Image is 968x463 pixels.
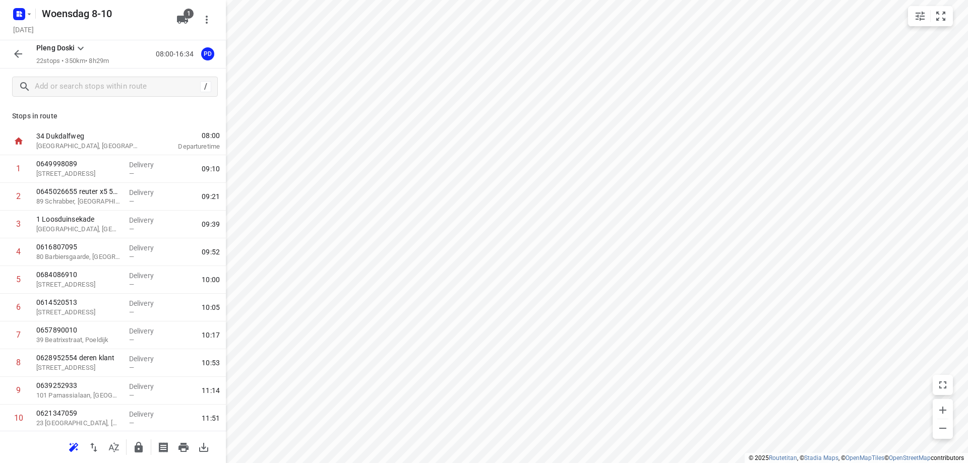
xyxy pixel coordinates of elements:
[16,247,21,256] div: 4
[36,390,121,401] p: 101 Parnassialaan, Hellevoetsluis
[129,281,134,288] span: —
[16,275,21,284] div: 5
[14,413,23,423] div: 10
[769,454,797,461] a: Routetitan
[184,9,194,19] span: 1
[172,10,193,30] button: 1
[16,302,21,312] div: 6
[36,196,121,207] p: 89 Schrabber, [GEOGRAPHIC_DATA]
[129,215,166,225] p: Delivery
[173,442,194,451] span: Print route
[197,10,217,30] button: More
[36,270,121,280] p: 0684086910
[201,47,214,60] div: PD
[129,437,149,457] button: Lock route
[200,81,211,92] div: /
[16,219,21,229] div: 3
[36,224,121,234] p: [GEOGRAPHIC_DATA], [GEOGRAPHIC_DATA]
[64,442,84,451] span: Reoptimize route
[153,142,220,152] p: Departure time
[36,242,121,252] p: 0616807095
[845,454,884,461] a: OpenMapTiles
[38,6,168,22] h5: Woensdag 8-10
[129,381,166,391] p: Delivery
[36,418,121,428] p: 23 Portlandstraat, Rotterdam
[36,297,121,307] p: 0614520513
[84,442,104,451] span: Reverse route
[908,6,953,26] div: small contained button group
[16,385,21,395] div: 9
[202,247,220,257] span: 09:52
[9,24,38,35] h5: [DATE]
[129,419,134,427] span: —
[36,325,121,335] p: 0657890010
[129,308,134,316] span: —
[36,353,121,363] p: 0628952554 deren klant
[129,271,166,281] p: Delivery
[36,380,121,390] p: 0639252933
[129,391,134,399] span: —
[202,302,220,312] span: 10:05
[129,253,134,260] span: —
[202,219,220,229] span: 09:39
[129,160,166,170] p: Delivery
[35,79,200,95] input: Add or search stops within route
[36,56,109,66] p: 22 stops • 350km • 8h29m
[153,130,220,141] span: 08:00
[36,363,121,373] p: [STREET_ADDRESS]
[129,409,166,419] p: Delivery
[749,454,964,461] li: © 2025 , © , © © contributors
[36,307,121,317] p: 14 Pachtersdreef, Den Haag
[129,170,134,177] span: —
[36,186,121,196] p: 0645026655 reuter x5 575 euro
[36,131,141,141] p: 34 Dukdalfweg
[36,280,121,290] p: 14 Pachtersdreef, Den Haag
[36,141,141,151] p: [GEOGRAPHIC_DATA], [GEOGRAPHIC_DATA]
[129,354,166,364] p: Delivery
[804,454,838,461] a: Stadia Maps
[202,385,220,395] span: 11:14
[12,111,214,121] p: Stops in route
[194,442,214,451] span: Download route
[104,442,124,451] span: Sort by time window
[202,164,220,174] span: 09:10
[129,336,134,344] span: —
[129,225,134,233] span: —
[36,214,121,224] p: 1 Loosduinsekade
[36,159,121,169] p: 0649998089
[129,326,166,336] p: Delivery
[36,169,121,179] p: 111 Koolwitjelaan, Den Haag
[129,197,134,205] span: —
[156,49,198,59] p: 08:00-16:34
[36,335,121,345] p: 39 Beatrixstraat, Poeldijk
[16,330,21,340] div: 7
[129,364,134,371] span: —
[36,43,75,53] p: Pleng Doski
[129,187,166,197] p: Delivery
[198,44,218,64] button: PD
[153,442,173,451] span: Print shipping labels
[202,413,220,423] span: 11:51
[202,358,220,368] span: 10:53
[202,330,220,340] span: 10:17
[36,252,121,262] p: 80 Barbiersgaarde, Den Haag
[16,164,21,173] div: 1
[129,298,166,308] p: Delivery
[36,408,121,418] p: 0621347059
[129,243,166,253] p: Delivery
[16,191,21,201] div: 2
[16,358,21,367] div: 8
[202,191,220,202] span: 09:21
[202,275,220,285] span: 10:00
[889,454,931,461] a: OpenStreetMap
